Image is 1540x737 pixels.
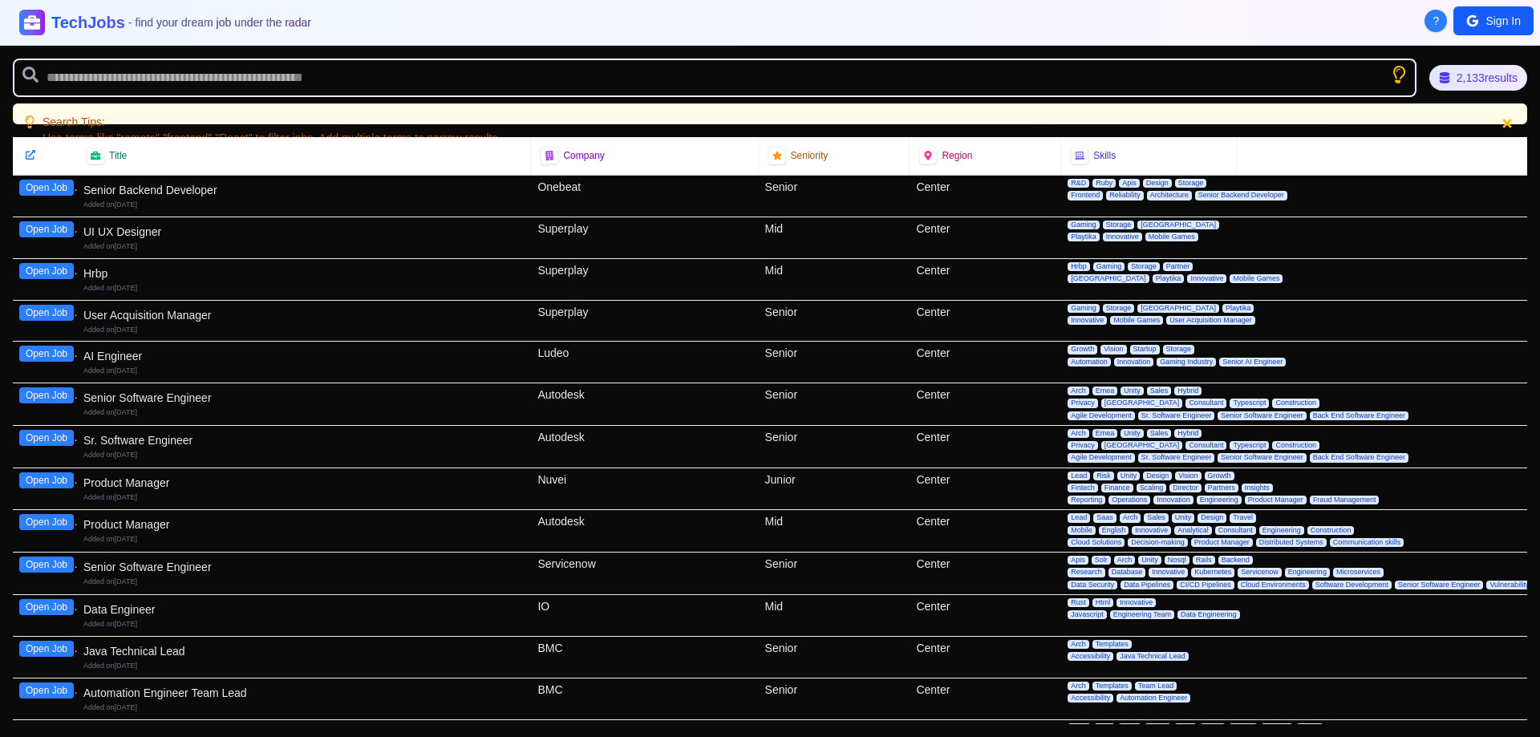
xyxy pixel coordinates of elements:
[1453,6,1534,35] button: Sign In
[1068,191,1103,200] span: Frontend
[910,383,1061,425] div: Center
[531,637,758,678] div: BMC
[1092,598,1114,607] span: Html
[1395,581,1484,589] span: Senior Software Engineer
[1103,233,1142,241] span: Innovative
[1068,233,1100,241] span: Playtika
[83,432,525,448] div: Sr. Software Engineer
[1174,429,1202,438] span: Hybrid
[942,149,972,162] span: Region
[1169,484,1202,492] span: Director
[1093,513,1116,522] span: Saas
[531,217,758,258] div: Superplay
[1093,149,1116,162] span: Skills
[1272,441,1319,450] span: Construction
[1068,274,1149,283] span: [GEOGRAPHIC_DATA]
[563,149,604,162] span: Company
[128,16,311,29] span: - find your dream job under the radar
[1330,538,1404,547] span: Communication skills
[531,678,758,719] div: BMC
[1222,304,1254,313] span: Playtika
[1068,556,1088,565] span: Apis
[1174,526,1212,535] span: Analytical
[83,685,525,701] div: Automation Engineer Team Lead
[1068,441,1098,450] span: Privacy
[83,559,525,575] div: Senior Software Engineer
[1130,345,1160,354] span: Startup
[1218,556,1253,565] span: Backend
[1165,556,1189,565] span: Nosql
[83,475,525,491] div: Product Manager
[1172,513,1195,522] span: Unity
[759,383,910,425] div: Senior
[1128,262,1160,271] span: Storage
[531,342,758,383] div: Ludeo
[1218,411,1307,420] span: Senior Software Engineer
[1200,723,1226,732] span: Azure
[1103,221,1135,229] span: Storage
[1068,682,1089,690] span: Arch
[1068,262,1090,271] span: Hrbp
[1137,221,1219,229] span: [GEOGRAPHIC_DATA]
[1068,723,1091,732] span: Saas
[531,301,758,342] div: Superplay
[1185,399,1226,407] span: Consultant
[759,217,910,258] div: Mid
[1197,496,1242,504] span: Engineering
[531,468,758,510] div: Nuvei
[83,450,525,460] div: Added on [DATE]
[1230,399,1269,407] span: Typescript
[1205,484,1238,492] span: Partners
[1068,610,1107,619] span: Javascript
[910,468,1061,510] div: Center
[1068,484,1098,492] span: Fintech
[1103,304,1135,313] span: Storage
[531,595,758,636] div: IO
[910,678,1061,719] div: Center
[1163,345,1195,354] span: Storage
[759,301,910,342] div: Senior
[83,325,525,335] div: Added on [DATE]
[1121,387,1144,395] span: Unity
[910,342,1061,383] div: Center
[1110,610,1174,619] span: Engineering Team
[1215,526,1256,535] span: Consultant
[1261,723,1294,732] span: DevOps
[759,595,910,636] div: Mid
[791,149,829,162] span: Seniority
[1272,399,1319,407] span: Construction
[910,259,1061,300] div: Center
[1296,723,1323,732] span: Hybrid
[1068,304,1100,313] span: Gaming
[1137,304,1219,313] span: [GEOGRAPHIC_DATA]
[1068,316,1107,325] span: Innovative
[759,176,910,217] div: Senior
[1433,13,1440,29] span: ?
[1138,556,1161,565] span: Unity
[1429,65,1527,91] div: 2,133 results
[83,516,525,533] div: Product Manager
[1424,10,1447,32] button: About Techjobs
[83,534,525,545] div: Added on [DATE]
[1191,568,1234,577] span: Kubernetes
[1128,538,1188,547] span: Decision-making
[83,224,525,240] div: UI UX Designer
[1219,358,1286,366] span: Senior AI Engineer
[83,577,525,587] div: Added on [DATE]
[1310,411,1408,420] span: Back End Software Engineer
[1114,556,1136,565] span: Arch
[1230,513,1256,522] span: Travel
[531,176,758,217] div: Onebeat
[1120,513,1141,522] span: Arch
[1092,179,1116,188] span: Ruby
[19,263,74,279] button: Open Job
[1114,358,1154,366] span: Innovation
[1068,496,1105,504] span: Reporting
[1229,723,1258,732] span: Design
[1175,179,1207,188] span: Storage
[1230,441,1269,450] span: Typescript
[1147,387,1172,395] span: Sales
[1094,723,1116,732] span: Rust
[1101,441,1183,450] span: [GEOGRAPHIC_DATA]
[1138,453,1215,462] span: Sr. Software Engineer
